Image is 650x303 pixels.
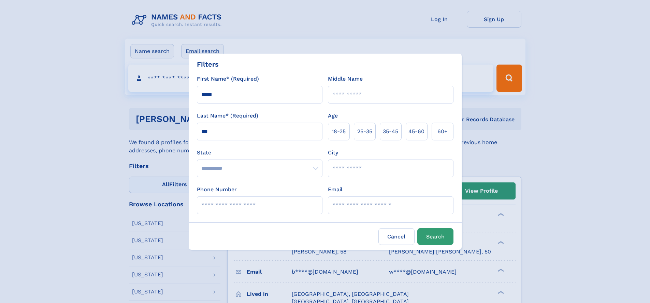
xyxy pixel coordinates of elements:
span: 35‑45 [383,127,398,136]
button: Search [417,228,453,245]
label: First Name* (Required) [197,75,259,83]
label: Phone Number [197,185,237,194]
label: Middle Name [328,75,363,83]
span: 60+ [437,127,448,136]
label: Email [328,185,343,194]
span: 45‑60 [408,127,424,136]
span: 18‑25 [332,127,346,136]
label: Last Name* (Required) [197,112,258,120]
label: State [197,149,322,157]
label: Age [328,112,338,120]
span: 25‑35 [357,127,372,136]
label: Cancel [378,228,415,245]
div: Filters [197,59,219,69]
label: City [328,149,338,157]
